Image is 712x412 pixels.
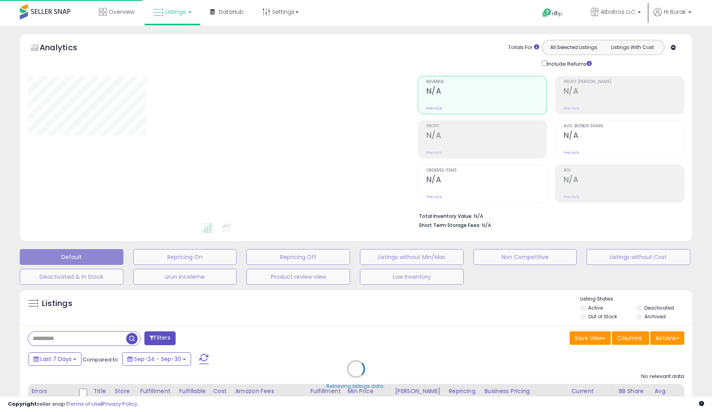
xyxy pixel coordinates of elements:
h2: N/A [564,175,684,186]
span: Profit [PERSON_NAME] [564,80,684,84]
h2: N/A [426,131,547,142]
span: Avg. Buybox Share [564,124,684,129]
span: Hi Burak [664,8,686,16]
a: Hi Burak [653,8,691,26]
h2: N/A [426,87,547,97]
button: Repricing Off [246,249,350,265]
span: Listings [165,8,186,16]
button: Listings without Cost [587,249,690,265]
div: Include Returns [536,59,601,68]
b: Total Inventory Value: [419,213,473,219]
small: Prev: N/A [564,106,579,111]
button: All Selected Listings [544,42,603,53]
span: Albatros LLC [601,8,635,16]
i: Get Help [542,8,552,18]
a: Help [536,2,578,26]
b: Short Term Storage Fees: [419,222,481,229]
h2: N/A [564,131,684,142]
small: Prev: N/A [564,150,579,155]
h2: N/A [426,175,547,186]
span: N/A [482,221,491,229]
button: Listings without Min/Max [360,249,464,265]
button: Listings With Cost [603,42,662,53]
strong: Copyright [8,400,37,408]
div: Totals For [508,44,539,51]
span: DataHub [219,8,244,16]
h2: N/A [564,87,684,97]
span: Overview [109,8,134,16]
li: N/A [419,211,678,220]
button: Default [20,249,123,265]
button: Low Inventory [360,269,464,285]
div: seller snap | | [8,401,137,408]
button: Repricing On [133,249,237,265]
small: Prev: N/A [426,150,442,155]
div: Retrieving listings data.. [326,383,386,390]
span: Help [552,10,562,17]
h5: Analytics [40,42,93,55]
span: Profit [426,124,547,129]
small: Prev: N/A [564,195,579,199]
small: Prev: N/A [426,106,442,111]
span: ROI [564,168,684,173]
span: Revenue [426,80,547,84]
button: urun inceleme [133,269,237,285]
button: Product review view [246,269,350,285]
button: Deactivated & In Stock [20,269,123,285]
small: Prev: N/A [426,195,442,199]
button: Non Competitive [473,249,577,265]
span: Ordered Items [426,168,547,173]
